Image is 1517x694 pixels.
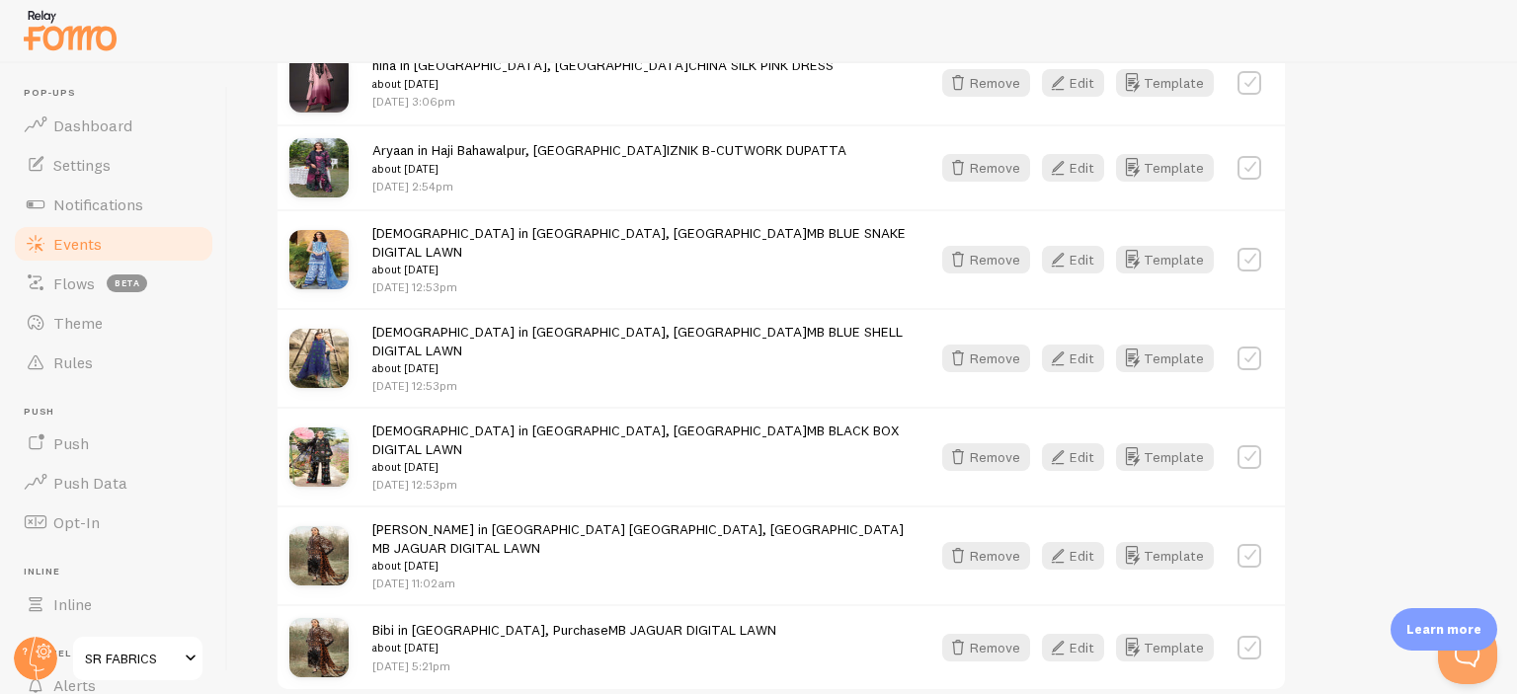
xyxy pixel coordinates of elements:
iframe: Help Scout Beacon - Open [1438,625,1497,684]
a: Rules [12,343,215,382]
a: Inline [12,584,215,624]
a: MB BLUE SHELL DIGITAL LAWN [372,323,903,359]
a: IZNIK B-CUTWORK DUPATTA [667,141,846,159]
img: mb-blue-snake-digital-lawn-4625506_small.jpg [289,230,349,289]
span: Pop-ups [24,87,215,100]
p: [DATE] 11:02am [372,575,907,591]
p: [DATE] 12:53pm [372,476,907,493]
button: Remove [942,154,1030,182]
a: Push Data [12,463,215,502]
button: Remove [942,345,1030,372]
span: [DEMOGRAPHIC_DATA] in [GEOGRAPHIC_DATA], [GEOGRAPHIC_DATA] [372,323,907,378]
a: SR FABRICS [71,635,204,682]
span: [PERSON_NAME] in [GEOGRAPHIC_DATA] [GEOGRAPHIC_DATA], [GEOGRAPHIC_DATA] [372,520,907,576]
a: Events [12,224,215,264]
a: Edit [1042,542,1116,570]
button: Edit [1042,154,1104,182]
a: Flows beta [12,264,215,303]
button: Edit [1042,634,1104,661]
img: mb-blue-shell-digital-lawn-5287305_small.jpg [289,329,349,388]
button: Template [1116,154,1214,182]
button: Edit [1042,345,1104,372]
button: Remove [942,246,1030,273]
span: Notifications [53,194,143,214]
small: about [DATE] [372,557,907,575]
img: mb-black-box-digital-lawn-3214064_small.jpg [289,427,349,487]
span: beta [107,274,147,292]
span: Push [24,406,215,419]
a: Theme [12,303,215,343]
button: Edit [1042,246,1104,273]
span: [DEMOGRAPHIC_DATA] in [GEOGRAPHIC_DATA], [GEOGRAPHIC_DATA] [372,422,907,477]
button: Edit [1042,443,1104,471]
small: about [DATE] [372,75,834,93]
a: Edit [1042,154,1116,182]
img: mb-jaguar-digital-lawn-4290702_small.jpg [289,618,349,677]
span: Opt-In [53,512,100,532]
span: Aryaan in Haji Bahawalpur, [GEOGRAPHIC_DATA] [372,141,846,178]
span: Rules [53,352,93,372]
small: about [DATE] [372,359,907,377]
span: Inline [24,566,215,578]
span: Events [53,234,102,254]
p: [DATE] 12:53pm [372,377,907,394]
button: Remove [942,69,1030,97]
img: 2b586f83-e0ee-4980-8d1d-1c5f6eeeaba6_small.jpg [289,138,349,197]
button: Template [1116,542,1214,570]
button: Remove [942,443,1030,471]
a: Edit [1042,345,1116,372]
a: Edit [1042,69,1116,97]
span: hina in [GEOGRAPHIC_DATA], [GEOGRAPHIC_DATA] [372,56,834,93]
a: Edit [1042,246,1116,273]
span: Flows [53,273,95,293]
a: Settings [12,145,215,185]
span: SR FABRICS [85,647,179,670]
span: Settings [53,155,111,175]
img: WhatsApp_Image_2025-07-31_at_2.03.03_AM_small.jpg [289,53,349,113]
button: Edit [1042,542,1104,570]
button: Remove [942,634,1030,661]
p: [DATE] 2:54pm [372,178,846,194]
button: Edit [1042,69,1104,97]
a: CHINA SILK PINK DRESS [688,56,834,74]
a: MB JAGUAR DIGITAL LAWN [608,621,776,639]
span: Dashboard [53,116,132,135]
button: Template [1116,345,1214,372]
img: fomo-relay-logo-orange.svg [21,5,120,55]
button: Template [1116,443,1214,471]
span: Inline [53,594,92,614]
span: [DEMOGRAPHIC_DATA] in [GEOGRAPHIC_DATA], [GEOGRAPHIC_DATA] [372,224,907,279]
span: Push Data [53,473,127,493]
p: Learn more [1406,620,1481,639]
a: Edit [1042,634,1116,661]
a: Edit [1042,443,1116,471]
button: Template [1116,634,1214,661]
span: Bibi in [GEOGRAPHIC_DATA], Purchase [372,621,776,657]
a: MB JAGUAR DIGITAL LAWN [372,539,540,557]
a: Push [12,424,215,463]
p: [DATE] 12:53pm [372,278,907,295]
a: Template [1116,69,1214,97]
small: about [DATE] [372,639,776,656]
small: about [DATE] [372,160,846,178]
button: Remove [942,542,1030,570]
a: Opt-In [12,502,215,542]
div: Learn more [1391,608,1497,651]
small: about [DATE] [372,458,907,476]
button: Template [1116,246,1214,273]
small: about [DATE] [372,261,907,278]
a: MB BLUE SNAKE DIGITAL LAWN [372,224,906,261]
span: Push [53,433,89,453]
span: Theme [53,313,103,333]
a: Dashboard [12,106,215,145]
a: Notifications [12,185,215,224]
p: [DATE] 5:21pm [372,657,776,674]
img: mb-jaguar-digital-lawn-4290702_small.jpg [289,526,349,585]
a: MB BLACK BOX DIGITAL LAWN [372,422,899,458]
